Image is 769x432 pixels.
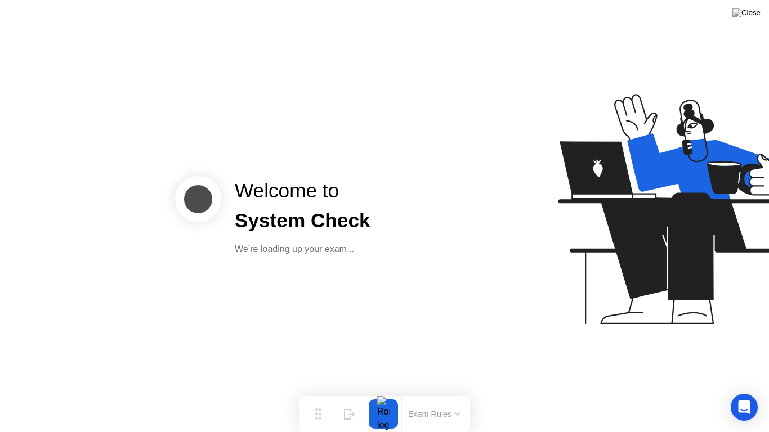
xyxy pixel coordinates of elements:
[731,394,758,421] div: Open Intercom Messenger
[235,176,370,206] div: Welcome to
[235,206,370,236] div: System Check
[732,8,761,17] img: Close
[405,409,464,419] button: Exam Rules
[235,242,370,256] div: We’re loading up your exam...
